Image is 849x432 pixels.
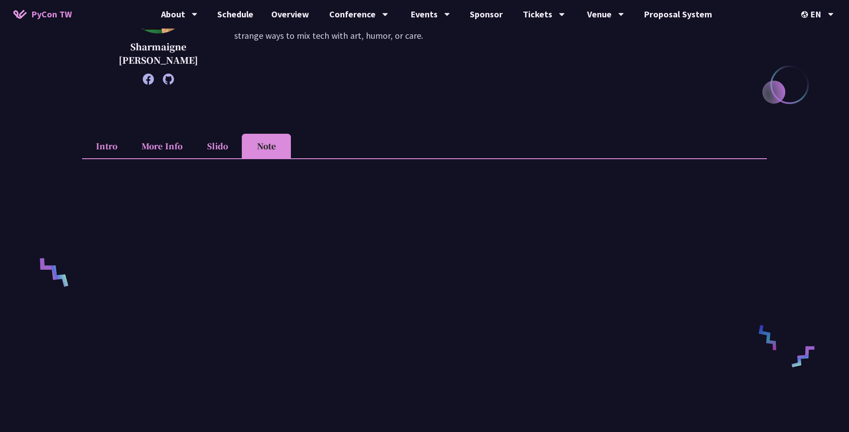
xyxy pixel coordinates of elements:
li: Slido [193,134,242,158]
img: Home icon of PyCon TW 2025 [13,10,27,19]
li: More Info [131,134,193,158]
p: Sharmaigne [PERSON_NAME] [104,40,212,67]
img: Locale Icon [801,11,810,18]
li: Intro [82,134,131,158]
li: Note [242,134,291,158]
a: PyCon TW [4,3,81,25]
span: PyCon TW [31,8,72,21]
